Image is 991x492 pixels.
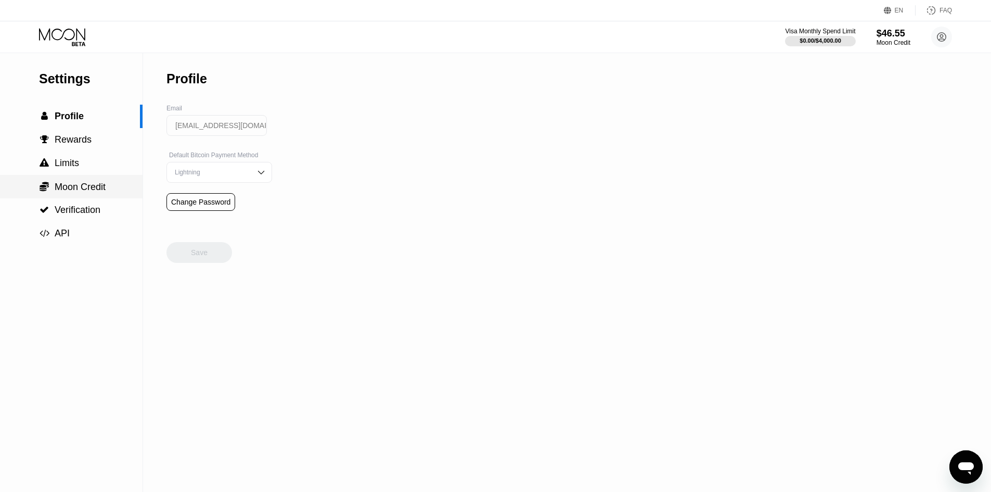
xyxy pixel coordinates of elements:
[785,28,855,35] div: Visa Monthly Spend Limit
[877,28,910,39] div: $46.55
[949,450,983,484] iframe: Button to launch messaging window
[39,158,49,168] div: 
[39,229,49,238] div: 
[41,111,48,121] span: 
[171,198,230,206] div: Change Password
[877,28,910,46] div: $46.55Moon Credit
[55,158,79,168] span: Limits
[39,205,49,215] div: 
[884,5,916,16] div: EN
[40,205,49,215] span: 
[166,71,207,86] div: Profile
[40,135,49,144] span: 
[55,134,92,145] span: Rewards
[800,37,841,44] div: $0.00 / $4,000.00
[166,193,235,211] div: Change Password
[55,111,84,121] span: Profile
[55,228,70,238] span: API
[39,111,49,121] div: 
[916,5,952,16] div: FAQ
[939,7,952,14] div: FAQ
[785,28,855,46] div: Visa Monthly Spend Limit$0.00/$4,000.00
[55,205,100,215] span: Verification
[166,105,272,112] div: Email
[55,182,106,192] span: Moon Credit
[39,135,49,144] div: 
[172,169,251,176] div: Lightning
[40,229,49,238] span: 
[40,181,49,192] span: 
[39,181,49,192] div: 
[877,39,910,46] div: Moon Credit
[39,71,143,86] div: Settings
[166,152,272,159] div: Default Bitcoin Payment Method
[40,158,49,168] span: 
[895,7,904,14] div: EN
